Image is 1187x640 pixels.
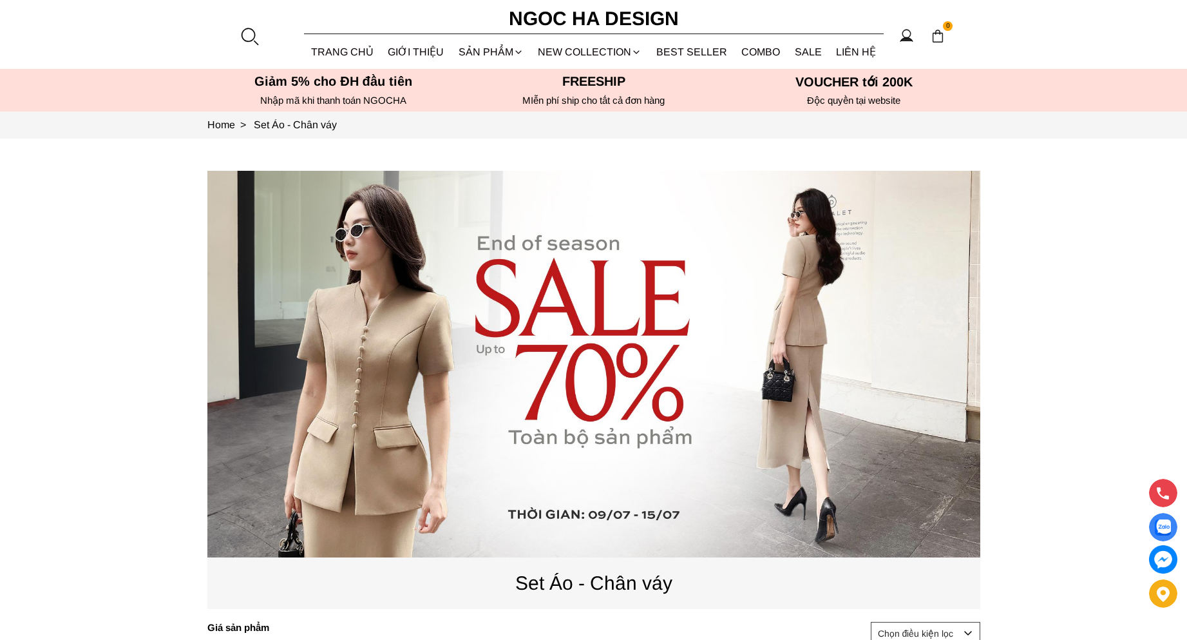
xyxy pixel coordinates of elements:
[943,21,953,32] span: 0
[1155,519,1171,536] img: Display image
[207,622,379,633] h4: Giá sản phẩm
[531,35,649,69] a: NEW COLLECTION
[254,119,337,130] a: Link to Set Áo - Chân váy
[931,29,945,43] img: img-CART-ICON-ksit0nf1
[728,74,980,90] h5: VOUCHER tới 200K
[304,35,381,69] a: TRANG CHỦ
[1149,513,1177,541] a: Display image
[1149,545,1177,574] a: messenger
[207,568,980,598] p: Set Áo - Chân váy
[829,35,884,69] a: LIÊN HỆ
[788,35,830,69] a: SALE
[235,119,251,130] span: >
[649,35,735,69] a: BEST SELLER
[381,35,451,69] a: GIỚI THIỆU
[451,35,531,69] div: SẢN PHẨM
[260,95,406,106] font: Nhập mã khi thanh toán NGOCHA
[734,35,788,69] a: Combo
[562,74,625,88] font: Freeship
[254,74,412,88] font: Giảm 5% cho ĐH đầu tiên
[468,95,720,106] h6: MIễn phí ship cho tất cả đơn hàng
[207,119,254,130] a: Link to Home
[497,3,690,34] a: Ngoc Ha Design
[728,95,980,106] h6: Độc quyền tại website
